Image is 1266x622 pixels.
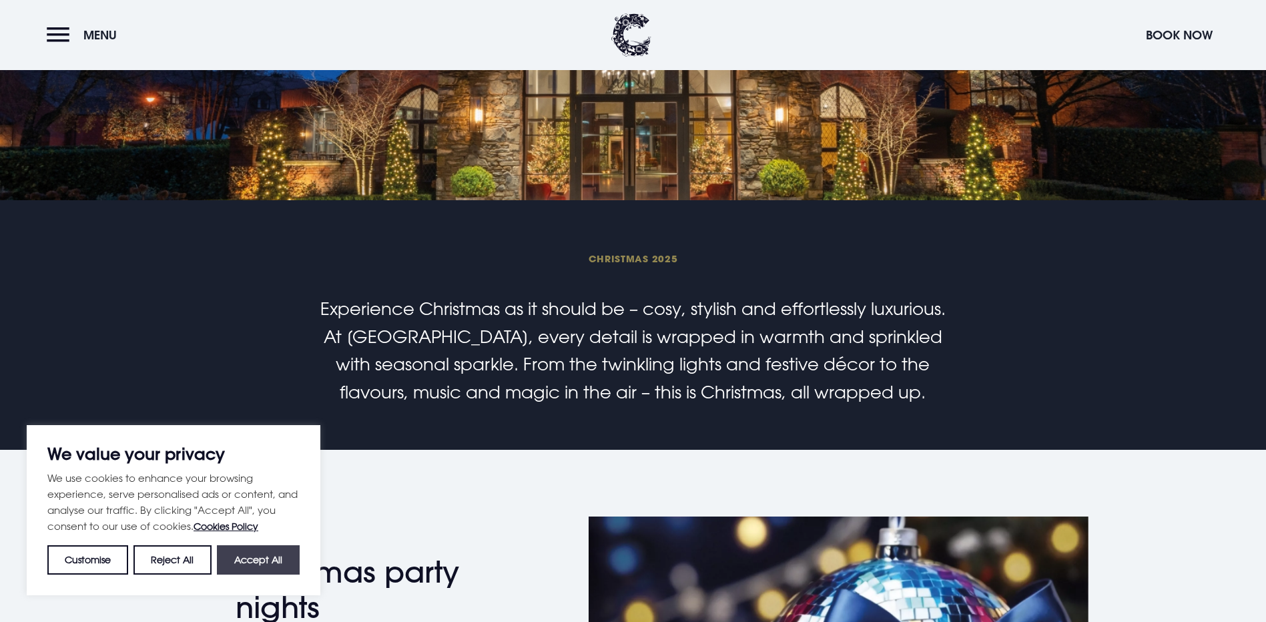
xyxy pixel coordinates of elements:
[47,545,128,575] button: Customise
[315,295,950,406] p: Experience Christmas as it should be – cosy, stylish and effortlessly luxurious. At [GEOGRAPHIC_D...
[194,521,258,532] a: Cookies Policy
[611,13,651,57] img: Clandeboye Lodge
[83,27,117,43] span: Menu
[47,470,300,535] p: We use cookies to enhance your browsing experience, serve personalised ads or content, and analys...
[1139,21,1219,49] button: Book Now
[217,545,300,575] button: Accept All
[47,21,123,49] button: Menu
[133,545,211,575] button: Reject All
[27,425,320,595] div: We value your privacy
[315,252,950,265] span: Christmas 2025
[47,446,300,462] p: We value your privacy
